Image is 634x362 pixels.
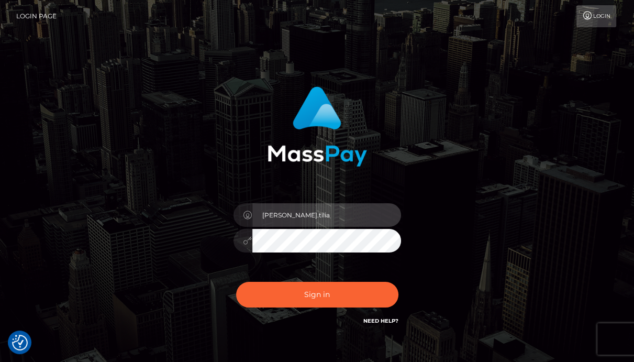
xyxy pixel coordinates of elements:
img: Revisit consent button [12,335,28,350]
a: Login [576,5,616,27]
button: Sign in [236,282,398,308]
a: Need Help? [363,317,398,324]
input: Username... [252,203,401,227]
button: Consent Preferences [12,335,28,350]
a: Login Page [16,5,57,27]
img: MassPay Login [268,86,367,167]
